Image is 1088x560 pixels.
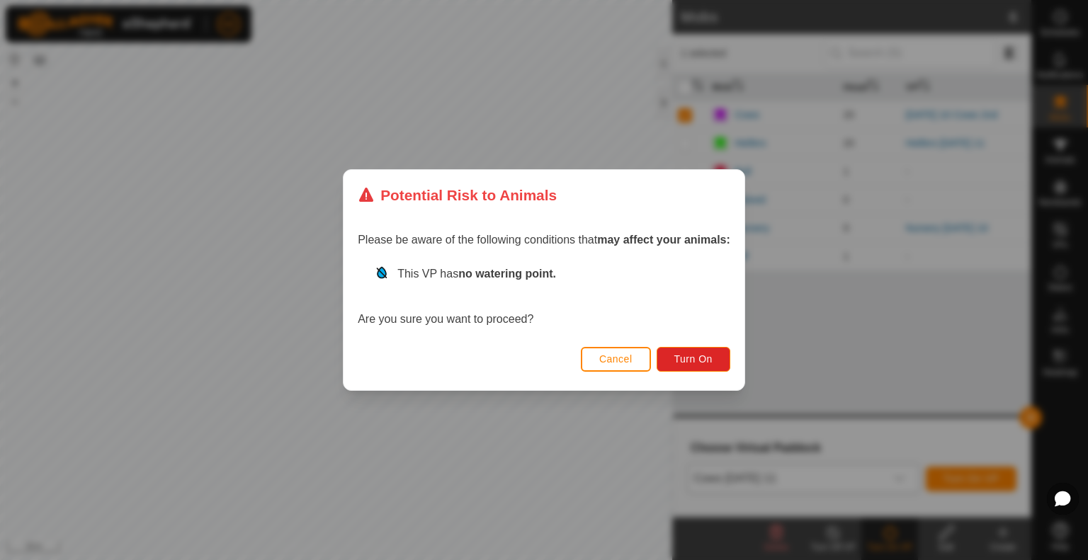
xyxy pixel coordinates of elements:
span: This VP has [397,268,556,280]
span: Turn On [674,353,713,365]
button: Cancel [581,347,651,372]
button: Turn On [657,347,730,372]
span: Please be aware of the following conditions that [358,234,730,246]
span: Cancel [599,353,633,365]
div: Potential Risk to Animals [358,184,557,206]
div: Are you sure you want to proceed? [358,265,730,328]
strong: no watering point. [458,268,556,280]
strong: may affect your animals: [597,234,730,246]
